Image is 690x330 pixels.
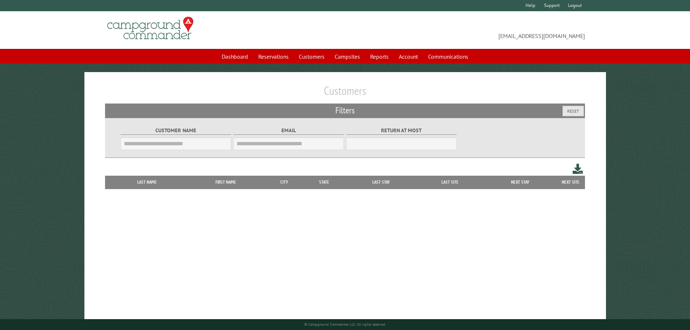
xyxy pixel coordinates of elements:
span: [EMAIL_ADDRESS][DOMAIN_NAME] [345,20,585,40]
a: Campsites [330,50,364,63]
th: State [302,176,347,189]
th: Next Stay [484,176,556,189]
h2: Filters [105,104,585,117]
img: Campground Commander [105,14,196,42]
a: Customers [294,50,329,63]
label: Return at most [346,126,457,135]
label: Email [233,126,344,135]
a: Dashboard [217,50,252,63]
a: Account [394,50,422,63]
h1: Customers [105,84,585,104]
th: Last Stay [346,176,416,189]
a: Reports [366,50,393,63]
th: Last Name [109,176,185,189]
a: Reservations [254,50,293,63]
a: Download this customer list (.csv) [573,162,583,176]
label: Customer Name [121,126,231,135]
button: Reset [563,106,584,116]
th: City [266,176,302,189]
a: Communications [424,50,473,63]
th: Next Site [556,176,585,189]
small: © Campground Commander LLC. All rights reserved. [304,322,386,327]
th: Last Site [416,176,484,189]
th: First Name [185,176,266,189]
